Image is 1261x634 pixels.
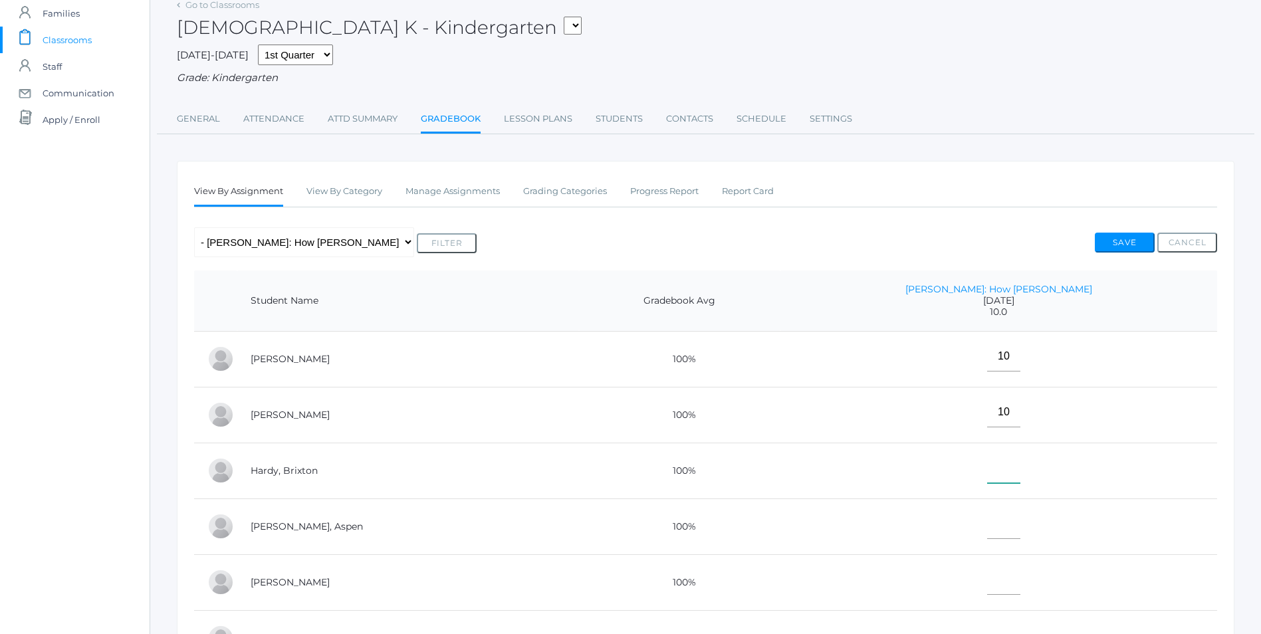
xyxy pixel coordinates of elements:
[251,465,318,476] a: Hardy, Brixton
[794,306,1204,318] span: 10.0
[237,270,579,332] th: Student Name
[251,520,363,532] a: [PERSON_NAME], Aspen
[207,346,234,372] div: Abigail Backstrom
[722,178,774,205] a: Report Card
[905,283,1092,295] a: [PERSON_NAME]: How [PERSON_NAME]
[43,53,62,80] span: Staff
[1095,233,1155,253] button: Save
[421,106,481,134] a: Gradebook
[207,569,234,595] div: Nico Hurley
[177,106,220,132] a: General
[579,387,780,443] td: 100%
[207,401,234,428] div: Nolan Gagen
[523,178,607,205] a: Grading Categories
[1157,233,1217,253] button: Cancel
[243,106,304,132] a: Attendance
[579,331,780,387] td: 100%
[194,178,283,207] a: View By Assignment
[579,498,780,554] td: 100%
[43,80,114,106] span: Communication
[177,70,1234,86] div: Grade: Kindergarten
[630,178,699,205] a: Progress Report
[405,178,500,205] a: Manage Assignments
[207,457,234,484] div: Brixton Hardy
[810,106,852,132] a: Settings
[43,106,100,133] span: Apply / Enroll
[306,178,382,205] a: View By Category
[177,17,582,38] h2: [DEMOGRAPHIC_DATA] K - Kindergarten
[207,513,234,540] div: Aspen Hemingway
[251,353,330,365] a: [PERSON_NAME]
[417,233,477,253] button: Filter
[328,106,398,132] a: Attd Summary
[43,27,92,53] span: Classrooms
[177,49,249,61] span: [DATE]-[DATE]
[579,443,780,498] td: 100%
[666,106,713,132] a: Contacts
[579,270,780,332] th: Gradebook Avg
[251,576,330,588] a: [PERSON_NAME]
[596,106,643,132] a: Students
[504,106,572,132] a: Lesson Plans
[579,554,780,610] td: 100%
[737,106,786,132] a: Schedule
[251,409,330,421] a: [PERSON_NAME]
[794,295,1204,306] span: [DATE]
